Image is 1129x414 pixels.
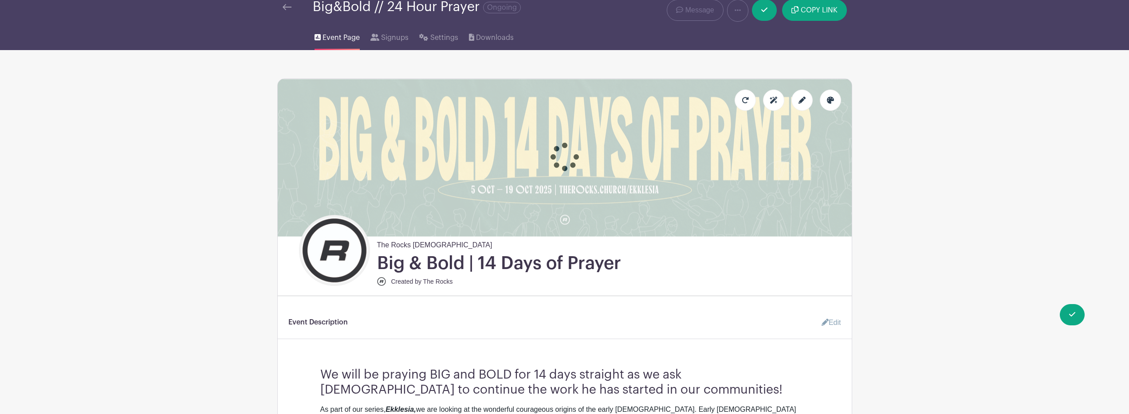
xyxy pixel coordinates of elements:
span: Ongoing [483,2,521,13]
span: Settings [430,32,458,43]
img: Icon%20Logo_B.jpg [377,277,386,286]
span: Downloads [476,32,514,43]
span: Message [685,5,714,16]
h1: Big & Bold | 14 Days of Prayer [377,252,621,274]
img: Big&Bold%2014%20Days%20of%20Prayer_Header.png [278,79,852,236]
img: Icon%20Logo_B.jpg [301,217,368,284]
a: Downloads [469,22,514,50]
h6: Event Description [288,318,348,327]
a: Event Page [315,22,360,50]
span: Signups [381,32,409,43]
span: COPY LINK [801,7,838,14]
a: Edit [814,314,841,332]
span: The Rocks [DEMOGRAPHIC_DATA] [377,236,492,250]
small: Created by The Rocks [391,278,453,285]
span: Event Page [323,32,360,43]
a: Settings [419,22,458,50]
img: back-arrow-29a5d9b10d5bd6ae65dc969a981735edf675c4d7a1fe02e03b50dbd4ba3cdb55.svg [283,4,291,10]
h3: We will be praying BIG and BOLD for 14 days straight as we ask [DEMOGRAPHIC_DATA] to continue the... [320,360,809,397]
em: Ekklesia, [386,406,416,413]
a: Signups [370,22,409,50]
